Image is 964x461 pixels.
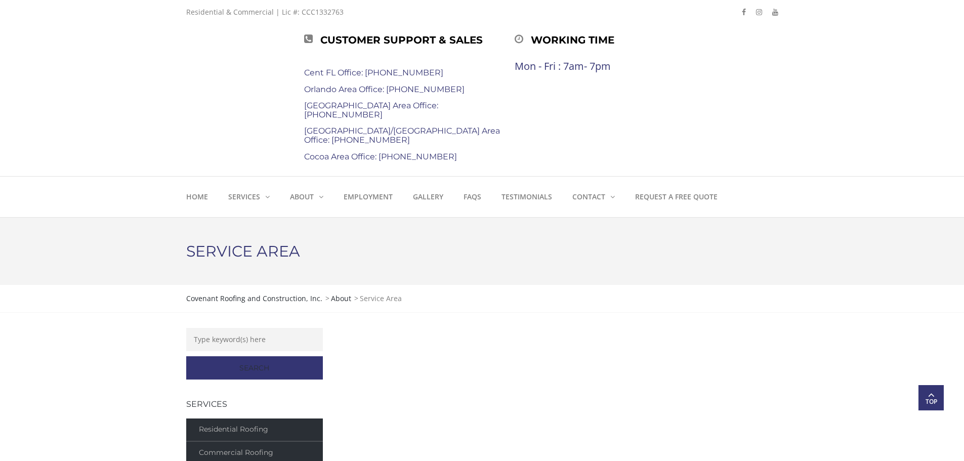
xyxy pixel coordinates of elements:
[331,294,353,303] a: About
[186,233,778,270] h1: Service Area
[403,177,453,217] a: Gallery
[186,328,323,351] input: Type keyword(s) here
[453,177,491,217] a: FAQs
[186,177,218,217] a: Home
[186,294,322,303] span: Covenant Roofing and Construction, Inc.
[491,177,562,217] a: Testimonials
[186,400,323,409] h2: SERVICES
[186,66,286,135] img: Covenant Roofing and Construction, Inc.
[186,418,323,442] a: Residential Roofing
[186,356,323,380] input: Search
[635,192,718,201] strong: Request a Free Quote
[331,294,351,303] span: About
[304,85,465,94] a: Orlando Area Office: [PHONE_NUMBER]
[333,177,403,217] a: Employment
[186,292,778,305] div: > >
[304,152,457,161] a: Cocoa Area Office: [PHONE_NUMBER]
[464,192,481,201] strong: FAQs
[360,294,402,303] span: Service Area
[304,101,438,119] a: [GEOGRAPHIC_DATA] Area Office: [PHONE_NUMBER]
[562,177,625,217] a: Contact
[218,177,280,217] a: Services
[290,192,314,201] strong: About
[304,68,443,77] a: Cent FL Office: [PHONE_NUMBER]
[515,61,725,72] div: Mon - Fri : 7am- 7pm
[186,294,324,303] a: Covenant Roofing and Construction, Inc.
[344,192,393,201] strong: Employment
[625,177,728,217] a: Request a Free Quote
[413,192,443,201] strong: Gallery
[280,177,333,217] a: About
[304,31,514,49] div: Customer Support & Sales
[304,126,500,145] a: [GEOGRAPHIC_DATA]/[GEOGRAPHIC_DATA] Area Office: [PHONE_NUMBER]
[918,385,944,410] a: Top
[918,397,944,407] span: Top
[501,192,552,201] strong: Testimonials
[515,31,725,49] div: Working time
[572,192,605,201] strong: Contact
[228,192,260,201] strong: Services
[186,192,208,201] strong: Home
